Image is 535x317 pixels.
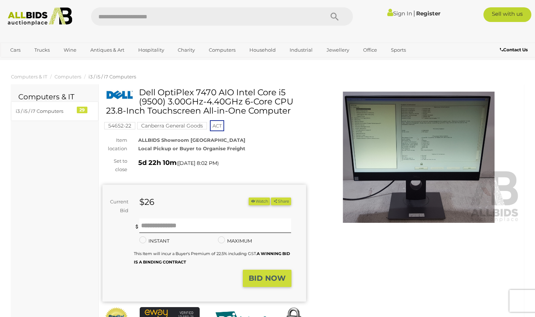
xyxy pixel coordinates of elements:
button: BID NOW [243,270,291,287]
a: Computers [54,74,81,80]
h1: Dell OptiPlex 7470 AIO Intel Core i5 (9500) 3.00GHz-4.40GHz 6-Core CPU 23.8-Inch Touchscreen All-... [106,88,304,116]
div: 29 [77,107,87,113]
a: Sign In [387,10,412,17]
small: This Item will incur a Buyer's Premium of 22.5% including GST. [134,251,290,265]
mark: Canberra General Goods [137,122,207,129]
strong: 5d 22h 10m [138,159,177,167]
span: ACT [210,120,224,131]
a: i3 / i5 / i7 Computers [88,74,136,80]
strong: BID NOW [249,274,286,283]
a: Register [416,10,440,17]
a: Canberra General Goods [137,123,207,129]
b: A WINNING BID IS A BINDING CONTRACT [134,251,290,265]
button: Watch [249,198,270,205]
img: Allbids.com.au [4,7,76,26]
a: Computers [204,44,240,56]
li: Watch this item [249,198,270,205]
label: INSTANT [139,237,169,245]
b: Contact Us [500,47,528,52]
a: Cars [5,44,25,56]
a: Computers & IT [11,74,47,80]
a: i3 / i5 / i7 Computers 29 [11,102,98,121]
a: Trucks [30,44,54,56]
a: Sports [386,44,411,56]
img: Dell OptiPlex 7470 AIO Intel Core i5 (9500) 3.00GHz-4.40GHz 6-Core CPU 23.8-Inch Touchscreen All-... [106,90,133,100]
a: Sell with us [483,7,531,22]
div: i3 / i5 / i7 Computers [16,107,76,115]
strong: ALLBIDS Showroom [GEOGRAPHIC_DATA] [138,137,245,143]
strong: Local Pickup or Buyer to Organise Freight [138,145,245,151]
a: Industrial [285,44,317,56]
a: Hospitality [133,44,169,56]
mark: 54652-22 [104,122,135,129]
button: Share [271,198,291,205]
button: Search [316,7,353,26]
a: Contact Us [500,46,530,54]
div: Item location [97,136,133,153]
a: Jewellery [322,44,354,56]
h2: Computers & IT [18,93,91,101]
strong: $26 [139,197,154,207]
span: [DATE] 8:02 PM [178,160,217,166]
a: [GEOGRAPHIC_DATA] [5,56,67,68]
a: 54652-22 [104,123,135,129]
label: MAXIMUM [218,237,252,245]
a: Antiques & Art [86,44,129,56]
a: Office [358,44,382,56]
span: ( ) [177,160,219,166]
div: Set to close [97,157,133,174]
img: Dell OptiPlex 7470 AIO Intel Core i5 (9500) 3.00GHz-4.40GHz 6-Core CPU 23.8-Inch Touchscreen All-... [317,92,521,223]
span: | [413,9,415,17]
a: Wine [59,44,81,56]
div: Current Bid [102,198,134,215]
a: Household [245,44,280,56]
a: Charity [173,44,200,56]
